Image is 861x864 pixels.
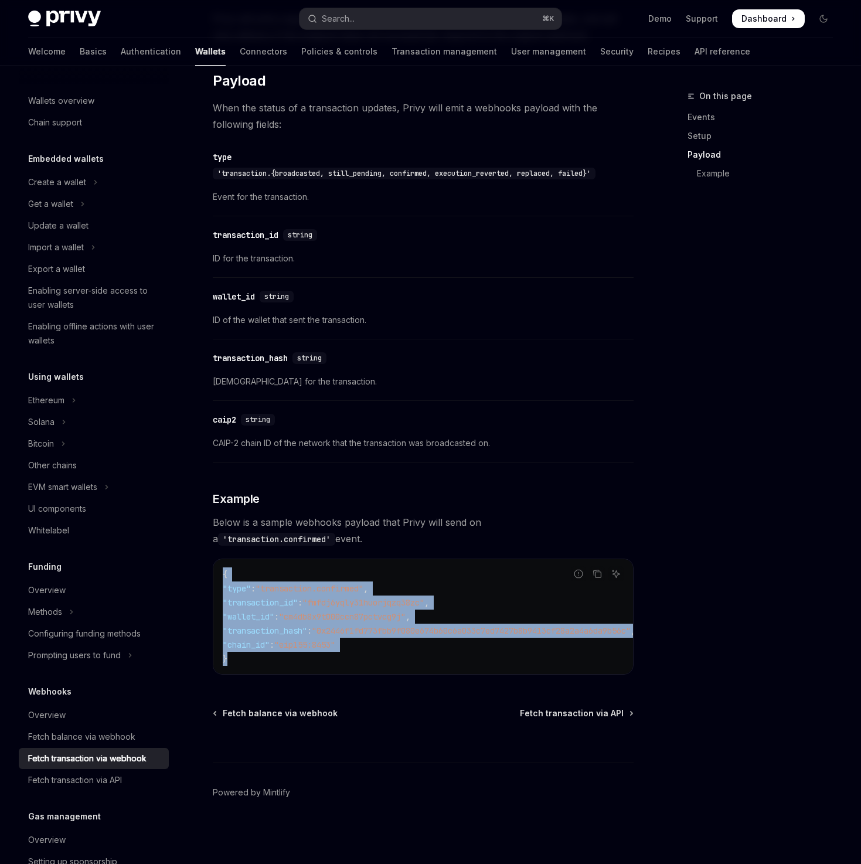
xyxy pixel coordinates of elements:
div: Configuring funding methods [28,627,141,641]
a: Dashboard [732,9,805,28]
span: Payload [213,72,266,90]
button: Ask AI [608,566,624,581]
a: Support [686,13,718,25]
a: Authentication [121,38,181,66]
span: "eip155:8453" [274,640,335,650]
span: string [246,415,270,424]
span: "type" [223,583,251,594]
div: type [213,151,232,163]
a: Example [688,164,842,183]
button: Toggle dark mode [814,9,833,28]
span: Fetch balance via webhook [223,707,338,719]
a: Basics [80,38,107,66]
a: Update a wallet [19,215,169,236]
button: Toggle Solana section [19,411,169,433]
div: EVM smart wallets [28,480,97,494]
div: UI components [28,502,86,516]
div: Wallets overview [28,94,94,108]
span: ID for the transaction. [213,251,634,266]
span: "cm4db8x9t000ccn87pctvcg9j" [279,611,406,622]
span: 'transaction.{broadcasted, still_pending, confirmed, execution_reverted, replaced, failed}' [217,169,591,178]
span: , [631,625,635,636]
button: Toggle Import a wallet section [19,237,169,258]
h5: Using wallets [28,370,84,384]
div: Update a wallet [28,219,89,233]
div: Search... [322,12,355,26]
a: Setup [688,127,842,145]
div: wallet_id [213,291,255,302]
span: "fmfdj6yqly31huorjqzq38zc" [302,597,424,608]
span: , [424,597,429,608]
a: Overview [19,705,169,726]
h5: Embedded wallets [28,152,104,166]
a: Whitelabel [19,520,169,541]
span: , [363,583,368,594]
span: "transaction.confirmed" [256,583,363,594]
div: Enabling server-side access to user wallets [28,284,162,312]
span: Example [213,491,260,507]
h5: Funding [28,560,62,574]
a: Connectors [240,38,287,66]
a: UI components [19,498,169,519]
h5: Webhooks [28,685,72,699]
div: Create a wallet [28,175,86,189]
button: Toggle Ethereum section [19,390,169,411]
span: "chain_id" [223,640,270,650]
a: Events [688,108,842,127]
div: Fetch transaction via webhook [28,751,147,766]
span: Dashboard [741,13,787,25]
a: Demo [648,13,672,25]
button: Toggle Create a wallet section [19,172,169,193]
div: Other chains [28,458,77,472]
a: Recipes [648,38,680,66]
div: Fetch balance via webhook [28,730,135,744]
img: dark logo [28,11,101,27]
div: transaction_hash [213,352,288,364]
div: Overview [28,833,66,847]
a: Wallets [195,38,226,66]
a: Security [600,38,634,66]
div: Get a wallet [28,197,73,211]
a: API reference [695,38,750,66]
a: Fetch balance via webhook [19,726,169,747]
span: : [274,611,279,622]
div: Fetch transaction via API [28,773,122,787]
button: Toggle Methods section [19,601,169,623]
div: Overview [28,708,66,722]
div: Enabling offline actions with user wallets [28,319,162,348]
a: Policies & controls [301,38,377,66]
div: Import a wallet [28,240,84,254]
a: Other chains [19,455,169,476]
span: : [270,640,274,650]
span: { [223,569,227,580]
code: 'transaction.confirmed' [218,533,335,546]
span: When the status of a transaction updates, Privy will emit a webhooks payload with the following f... [213,100,634,132]
a: Transaction management [392,38,497,66]
span: [DEMOGRAPHIC_DATA] for the transaction. [213,375,634,389]
a: Fetch balance via webhook [214,707,338,719]
a: Enabling server-side access to user wallets [19,280,169,315]
span: : [298,597,302,608]
span: Fetch transaction via API [520,707,624,719]
a: Fetch transaction via API [520,707,632,719]
a: Enabling offline actions with user wallets [19,316,169,351]
div: Whitelabel [28,523,69,538]
button: Toggle Get a wallet section [19,193,169,215]
button: Toggle Prompting users to fund section [19,645,169,666]
span: , [406,611,410,622]
button: Report incorrect code [571,566,586,581]
span: string [288,230,312,240]
span: "0x2446f1fd773fbb9f080e674b60c6a033c7ed7427b8b9413cf28a2a4a6da9b56c" [312,625,631,636]
a: Configuring funding methods [19,623,169,644]
a: Overview [19,580,169,601]
button: Copy the contents from the code block [590,566,605,581]
a: Wallets overview [19,90,169,111]
span: } [223,654,227,664]
a: Export a wallet [19,258,169,280]
a: Overview [19,829,169,851]
span: Event for the transaction. [213,190,634,204]
div: Bitcoin [28,437,54,451]
a: Welcome [28,38,66,66]
h5: Gas management [28,809,101,824]
span: : [251,583,256,594]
